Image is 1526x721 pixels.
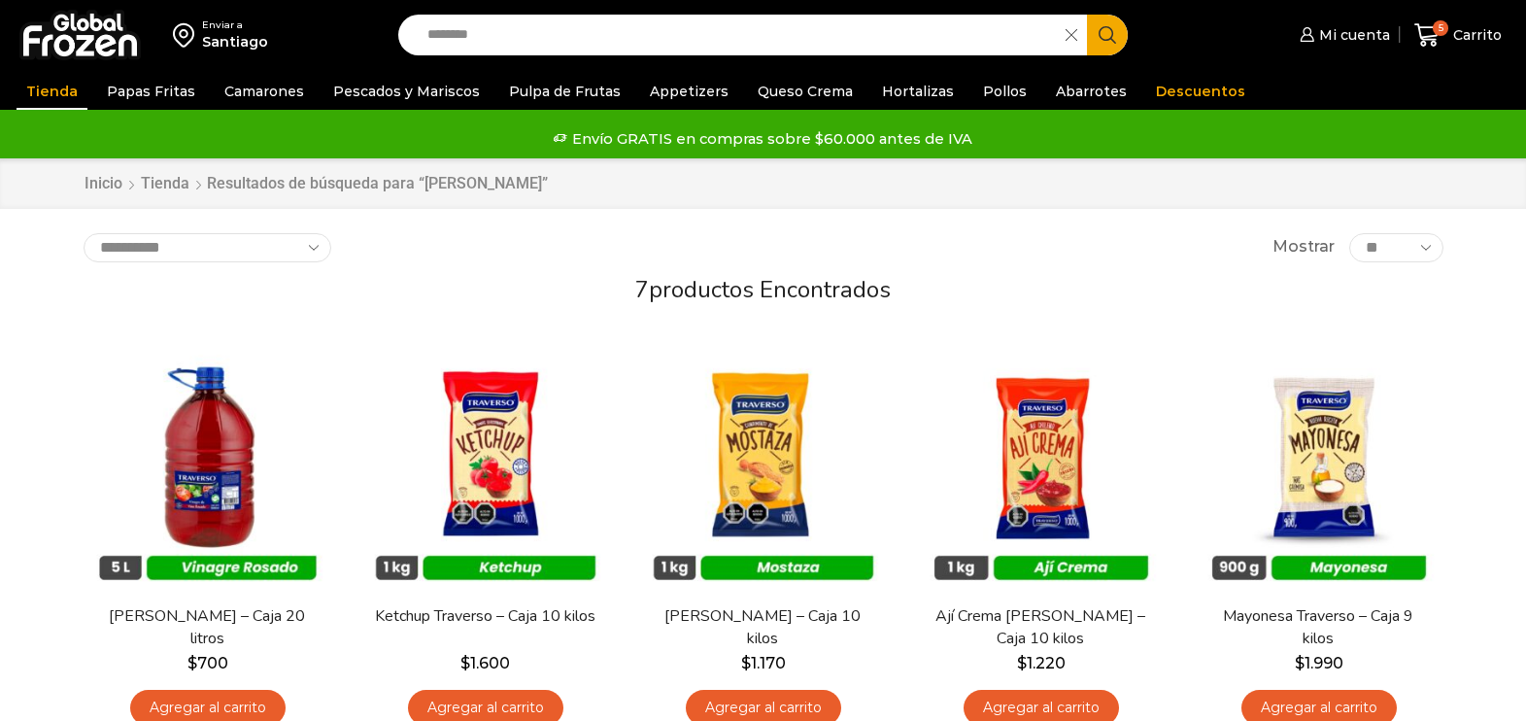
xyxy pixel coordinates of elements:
[872,73,964,110] a: Hortalizas
[649,274,891,305] span: productos encontrados
[460,654,510,672] bdi: 1.600
[1314,25,1390,45] span: Mi cuenta
[95,605,319,650] a: [PERSON_NAME] – Caja 20 litros
[1295,654,1305,672] span: $
[929,605,1152,650] a: Ají Crema [PERSON_NAME] – Caja 10 kilos
[1017,654,1027,672] span: $
[741,654,786,672] bdi: 1.170
[140,173,190,195] a: Tienda
[1206,605,1430,650] a: Mayonesa Traverso – Caja 9 kilos
[97,73,205,110] a: Papas Fritas
[748,73,863,110] a: Queso Crema
[373,605,596,628] a: Ketchup Traverso – Caja 10 kilos
[1046,73,1136,110] a: Abarrotes
[1295,16,1390,54] a: Mi cuenta
[17,73,87,110] a: Tienda
[1017,654,1066,672] bdi: 1.220
[640,73,738,110] a: Appetizers
[202,18,268,32] div: Enviar a
[499,73,630,110] a: Pulpa de Frutas
[1272,236,1335,258] span: Mostrar
[84,173,123,195] a: Inicio
[1433,20,1448,36] span: 5
[651,605,874,650] a: [PERSON_NAME] – Caja 10 kilos
[1295,654,1343,672] bdi: 1.990
[84,173,548,195] nav: Breadcrumb
[323,73,490,110] a: Pescados y Mariscos
[187,654,197,672] span: $
[460,654,470,672] span: $
[1409,13,1507,58] a: 5 Carrito
[84,233,331,262] select: Pedido de la tienda
[1448,25,1502,45] span: Carrito
[635,274,649,305] span: 7
[202,32,268,51] div: Santiago
[1087,15,1128,55] button: Search button
[741,654,751,672] span: $
[215,73,314,110] a: Camarones
[173,18,202,51] img: address-field-icon.svg
[1146,73,1255,110] a: Descuentos
[973,73,1036,110] a: Pollos
[187,654,228,672] bdi: 700
[207,174,548,192] h1: Resultados de búsqueda para “[PERSON_NAME]”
